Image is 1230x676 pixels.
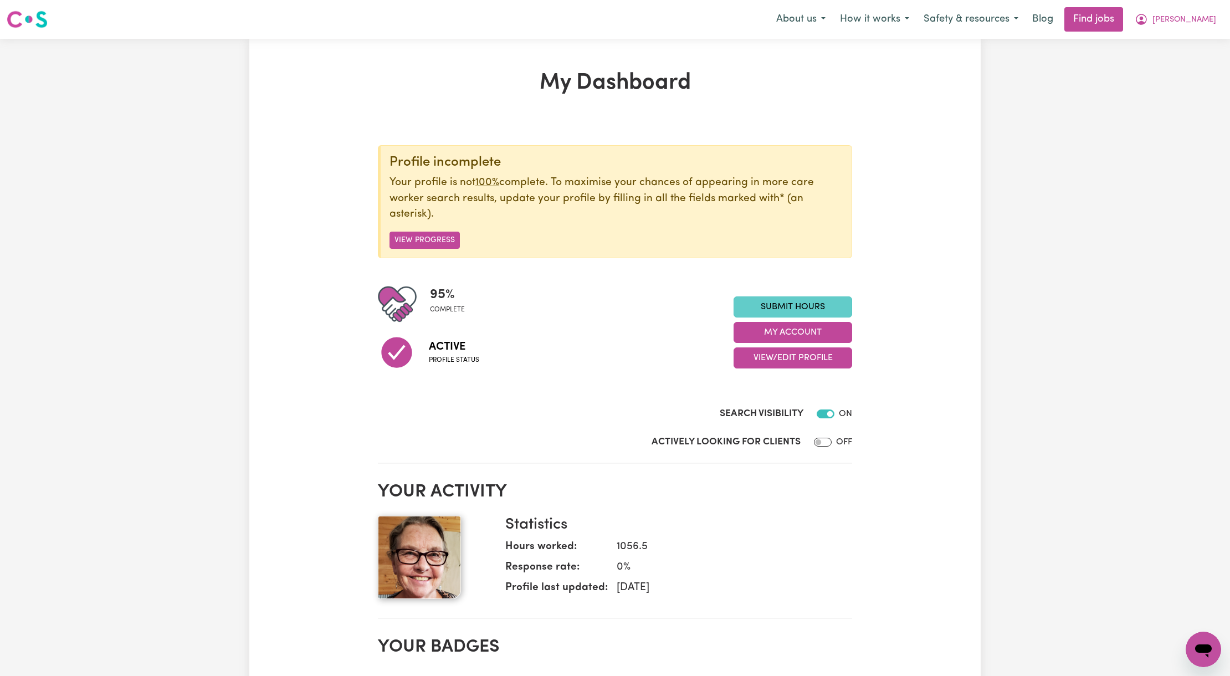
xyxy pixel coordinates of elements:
label: Search Visibility [720,407,803,421]
dt: Hours worked: [505,539,608,560]
button: How it works [833,8,916,31]
span: Active [429,339,479,355]
p: Your profile is not complete. To maximise your chances of appearing in more care worker search re... [389,175,843,223]
img: Your profile picture [378,516,461,599]
dt: Profile last updated: [505,580,608,601]
dd: 1056.5 [608,539,843,555]
span: complete [430,305,465,315]
a: Careseekers logo [7,7,48,32]
h1: My Dashboard [378,70,852,96]
h2: Your activity [378,482,852,503]
a: Find jobs [1064,7,1123,32]
button: About us [769,8,833,31]
img: Careseekers logo [7,9,48,29]
button: View Progress [389,232,460,249]
button: View/Edit Profile [734,347,852,368]
a: Blog [1026,7,1060,32]
span: 95 % [430,285,465,305]
h3: Statistics [505,516,843,535]
span: Profile status [429,355,479,365]
span: OFF [836,438,852,447]
h2: Your badges [378,637,852,658]
iframe: Button to launch messaging window, conversation in progress [1186,632,1221,667]
span: [PERSON_NAME] [1152,14,1216,26]
dt: Response rate: [505,560,608,580]
a: Submit Hours [734,296,852,317]
u: 100% [475,177,499,188]
button: Safety & resources [916,8,1026,31]
dd: 0 % [608,560,843,576]
dd: [DATE] [608,580,843,596]
span: ON [839,409,852,418]
label: Actively Looking for Clients [652,435,801,449]
div: Profile completeness: 95% [430,285,474,324]
button: My Account [734,322,852,343]
div: Profile incomplete [389,155,843,171]
button: My Account [1127,8,1223,31]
